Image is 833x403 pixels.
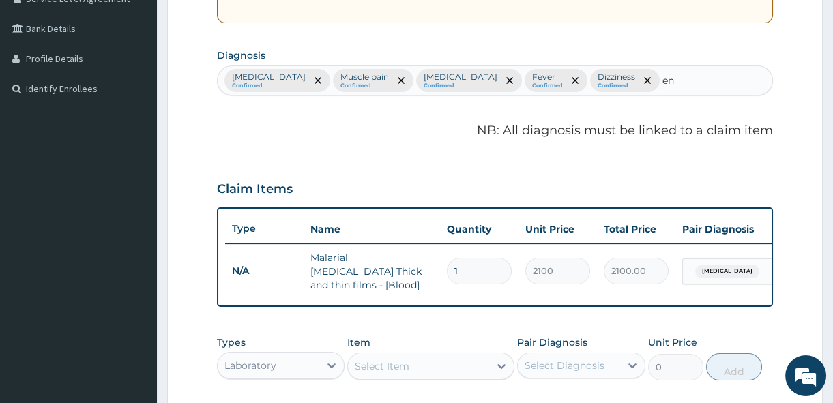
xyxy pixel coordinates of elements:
div: Select Diagnosis [525,359,604,372]
span: remove selection option [569,74,581,87]
small: Confirmed [532,83,563,89]
span: [MEDICAL_DATA] [695,265,759,278]
small: Confirmed [598,83,635,89]
p: Muscle pain [340,72,389,83]
th: Name [304,215,440,243]
label: Unit Price [648,335,697,349]
td: Malarial [MEDICAL_DATA] Thick and thin films - [Blood] [304,244,440,299]
th: Quantity [440,215,518,243]
th: Pair Diagnosis [675,215,825,243]
p: Dizziness [598,72,635,83]
img: d_794563401_company_1708531726252_794563401 [25,68,55,102]
p: [MEDICAL_DATA] [424,72,497,83]
p: [MEDICAL_DATA] [232,72,306,83]
button: Add [706,353,762,380]
p: Fever [532,72,563,83]
div: Laboratory [224,359,276,372]
span: We're online! [79,117,188,254]
span: remove selection option [503,74,516,87]
th: Total Price [597,215,675,243]
textarea: Type your message and hit 'Enter' [7,263,260,310]
label: Types [217,337,246,348]
span: remove selection option [641,74,654,87]
th: Type [225,216,304,241]
div: Select Item [355,359,409,373]
small: Confirmed [340,83,389,89]
div: Minimize live chat window [224,7,257,40]
td: N/A [225,258,304,284]
div: Chat with us now [71,76,229,94]
small: Confirmed [232,83,306,89]
th: Unit Price [518,215,597,243]
label: Diagnosis [217,48,265,62]
label: Item [347,335,370,349]
label: Pair Diagnosis [517,335,587,349]
p: NB: All diagnosis must be linked to a claim item [217,122,773,140]
span: remove selection option [312,74,324,87]
small: Confirmed [424,83,497,89]
h3: Claim Items [217,182,293,197]
span: remove selection option [395,74,407,87]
